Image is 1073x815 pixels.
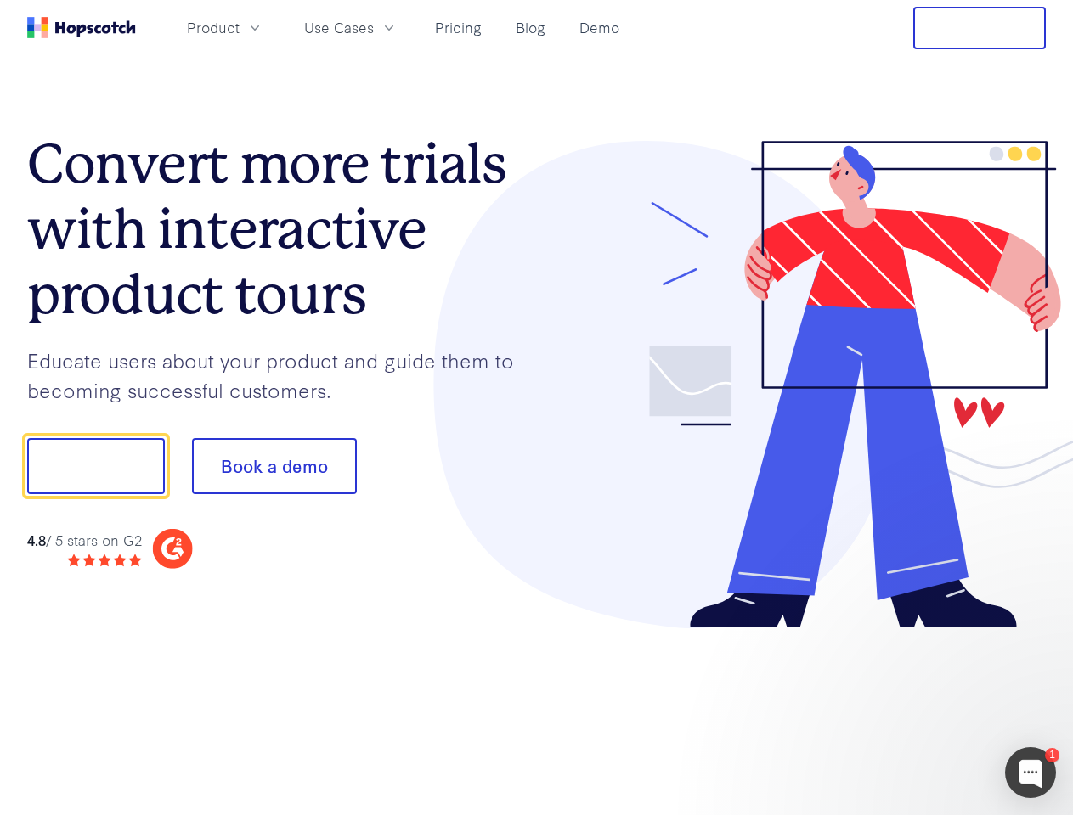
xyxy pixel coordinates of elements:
button: Use Cases [294,14,408,42]
a: Pricing [428,14,488,42]
button: Free Trial [913,7,1046,49]
button: Product [177,14,274,42]
div: 1 [1045,748,1059,762]
h1: Convert more trials with interactive product tours [27,132,537,327]
button: Book a demo [192,438,357,494]
a: Blog [509,14,552,42]
a: Demo [573,14,626,42]
button: Show me! [27,438,165,494]
span: Product [187,17,240,38]
div: / 5 stars on G2 [27,530,142,551]
strong: 4.8 [27,530,46,549]
span: Use Cases [304,17,374,38]
a: Home [27,17,136,38]
p: Educate users about your product and guide them to becoming successful customers. [27,346,537,404]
